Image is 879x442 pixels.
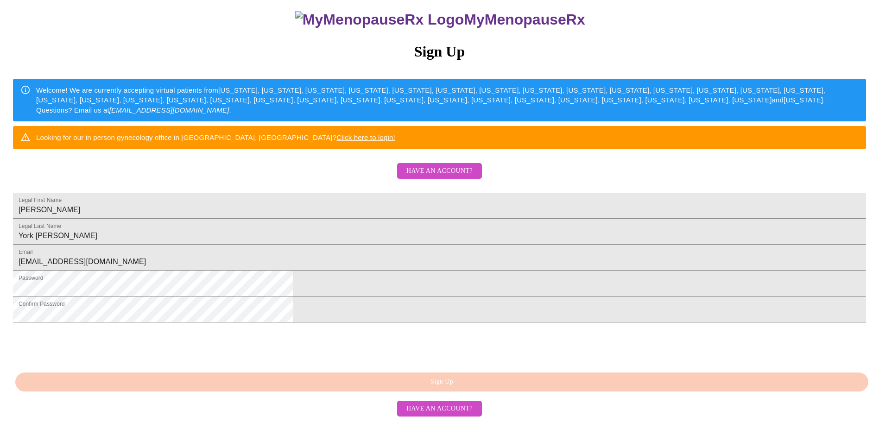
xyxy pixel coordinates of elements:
[395,173,484,181] a: Have an account?
[13,43,866,60] h3: Sign Up
[397,401,482,417] button: Have an account?
[397,163,482,179] button: Have an account?
[109,106,229,114] em: [EMAIL_ADDRESS][DOMAIN_NAME]
[395,404,484,411] a: Have an account?
[13,327,154,363] iframe: reCAPTCHA
[36,129,395,146] div: Looking for our in person gynecology office in [GEOGRAPHIC_DATA], [GEOGRAPHIC_DATA]?
[14,11,866,28] h3: MyMenopauseRx
[406,403,473,415] span: Have an account?
[406,165,473,177] span: Have an account?
[336,133,395,141] a: Click here to login!
[295,11,464,28] img: MyMenopauseRx Logo
[36,82,859,119] div: Welcome! We are currently accepting virtual patients from [US_STATE], [US_STATE], [US_STATE], [US...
